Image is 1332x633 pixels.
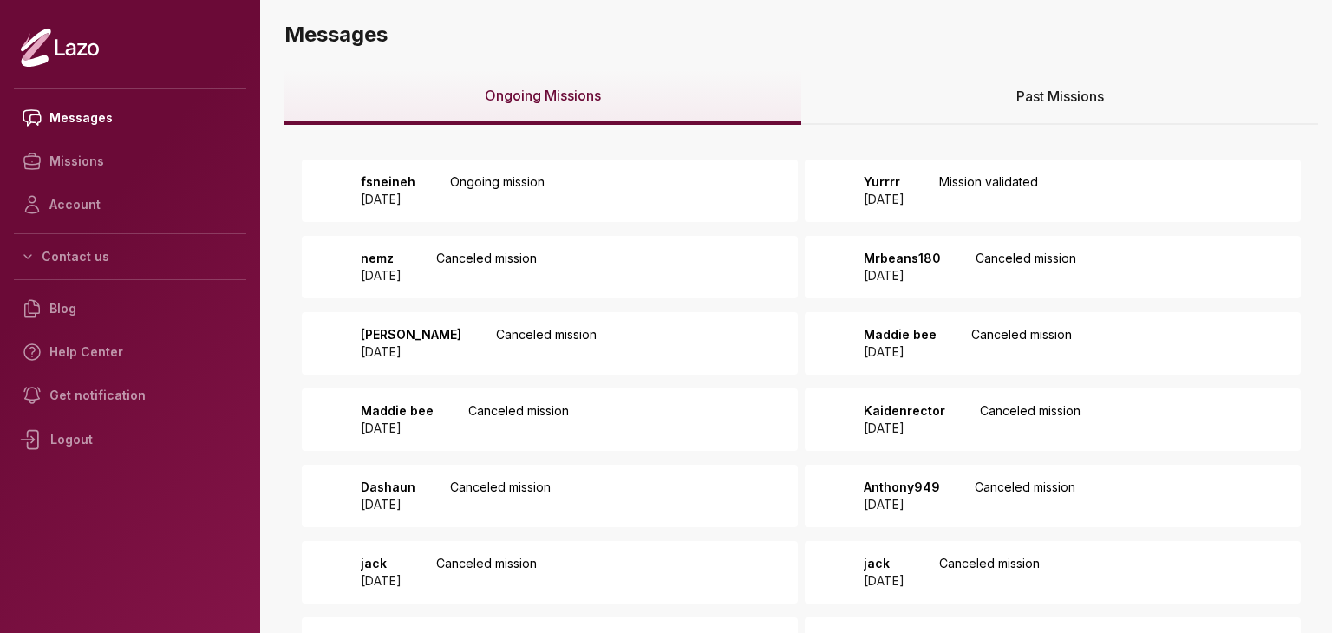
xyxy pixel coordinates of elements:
p: fsneineh [361,173,415,191]
p: [DATE] [361,496,415,513]
p: Canceled mission [939,555,1040,590]
p: Canceled mission [436,555,537,590]
p: Yurrrr [864,173,904,191]
p: [DATE] [864,496,940,513]
p: [DATE] [864,267,941,284]
p: Canceled mission [468,402,569,437]
p: [PERSON_NAME] [361,326,461,343]
p: Canceled mission [496,326,597,361]
p: Mission validated [939,173,1038,208]
p: jack [361,555,402,572]
p: Canceled mission [976,250,1076,284]
a: Account [14,183,246,226]
a: Get notification [14,374,246,417]
p: Canceled mission [450,479,551,513]
p: [DATE] [361,420,434,437]
a: Messages [14,96,246,140]
p: Maddie bee [361,402,434,420]
span: Ongoing Missions [485,85,601,106]
p: [DATE] [864,191,904,208]
p: [DATE] [361,267,402,284]
span: Past Missions [1016,86,1104,107]
h3: Messages [284,21,1318,49]
p: [DATE] [864,343,937,361]
p: [DATE] [864,572,904,590]
p: Ongoing mission [450,173,545,208]
p: [DATE] [864,420,945,437]
p: [DATE] [361,572,402,590]
a: Missions [14,140,246,183]
p: Canceled mission [436,250,537,284]
button: Contact us [14,241,246,272]
p: [DATE] [361,191,415,208]
div: Logout [14,417,246,462]
a: Help Center [14,330,246,374]
p: Kaidenrector [864,402,945,420]
p: Dashaun [361,479,415,496]
p: Canceled mission [980,402,1081,437]
p: jack [864,555,904,572]
p: Maddie bee [864,326,937,343]
a: Blog [14,287,246,330]
p: Mrbeans180 [864,250,941,267]
p: Anthony949 [864,479,940,496]
p: [DATE] [361,343,461,361]
p: Canceled mission [971,326,1072,361]
p: nemz [361,250,402,267]
p: Canceled mission [975,479,1075,513]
